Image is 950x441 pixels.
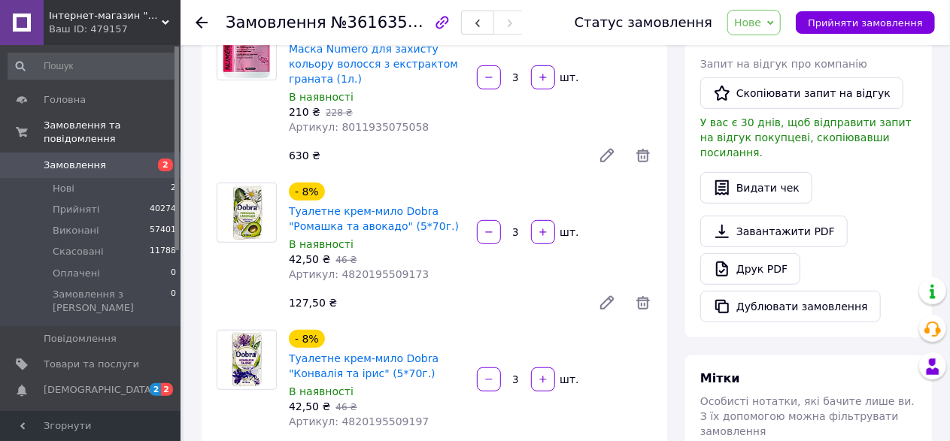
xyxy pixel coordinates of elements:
[49,9,162,23] span: Інтернет-магазин "Мойдодир"
[44,159,106,172] span: Замовлення
[557,70,581,85] div: шт.
[53,203,99,216] span: Прийняті
[227,183,266,242] img: Туалетне крем-мило Dobra "Ромашка та авокадо" (5*70г.)
[634,294,652,312] span: Видалити
[223,21,270,80] img: Маска Numero для захисту кольору волосся з екстрактом граната (1л.)
[289,330,325,348] div: - 8%
[700,58,867,70] span: Запит на відгук про компанію
[150,203,176,216] span: 40274
[289,238,354,250] span: В наявності
[53,182,74,195] span: Нові
[289,91,354,103] span: В наявності
[796,11,935,34] button: Прийняти замовлення
[44,332,117,346] span: Повідомлення
[227,331,266,389] img: Туалетне крем-мило Dobra "Конвалія та ірис" (5*70г.)
[44,409,139,436] span: Показники роботи компанії
[700,116,912,159] span: У вас є 30 днів, щоб відправити запит на відгук покупцеві, скопіювавши посилання.
[289,183,325,201] div: - 8%
[557,372,581,387] div: шт.
[44,358,139,371] span: Товари та послуги
[700,253,800,285] a: Друк PDF
[326,107,353,118] span: 228 ₴
[49,23,181,36] div: Ваш ID: 479157
[557,225,581,240] div: шт.
[44,93,86,107] span: Головна
[226,14,326,32] span: Замовлення
[335,402,357,412] span: 46 ₴
[53,224,99,237] span: Виконані
[53,267,100,280] span: Оплачені
[289,385,354,397] span: В наявності
[283,145,586,166] div: 630 ₴
[150,245,176,258] span: 11788
[171,182,176,195] span: 2
[171,288,176,315] span: 0
[700,291,881,322] button: Дублювати замовлення
[808,17,923,29] span: Прийняти замовлення
[700,216,848,247] a: Завантажити PDF
[150,383,162,396] span: 2
[289,268,429,280] span: Артикул: 4820195509173
[289,121,429,133] span: Артикул: 8011935075058
[289,400,330,412] span: 42,50 ₴
[171,267,176,280] span: 0
[634,146,652,165] span: Видалити
[592,140,622,171] a: Редагувати
[289,352,439,379] a: Туалетне крем-мило Dobra "Конвалія та ірис" (5*70г.)
[289,106,320,118] span: 210 ₴
[44,383,155,397] span: [DEMOGRAPHIC_DATA]
[289,205,459,232] a: Туалетне крем-мило Dobra "Ромашка та авокадо" (5*70г.)
[700,77,903,109] button: Скопіювати запит на відгук
[289,253,330,265] span: 42,50 ₴
[575,15,713,30] div: Статус замовлення
[700,172,812,204] button: Видати чек
[734,17,761,29] span: Нове
[150,224,176,237] span: 57401
[700,395,915,437] span: Особисті нотатки, які бачите лише ви. З їх допомогою можна фільтрувати замовлення
[8,53,178,80] input: Пошук
[592,288,622,318] a: Редагувати
[161,383,173,396] span: 2
[289,415,429,427] span: Артикул: 4820195509197
[196,15,208,30] div: Повернутися назад
[331,13,438,32] span: №361635620
[158,159,173,171] span: 2
[53,245,104,258] span: Скасовані
[289,43,458,85] a: Маска Numero для захисту кольору волосся з екстрактом граната (1л.)
[283,292,586,313] div: 127,50 ₴
[53,288,171,315] span: Замовлення з [PERSON_NAME]
[44,119,181,146] span: Замовлення та повідомлення
[335,255,357,265] span: 46 ₴
[700,371,740,385] span: Мітки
